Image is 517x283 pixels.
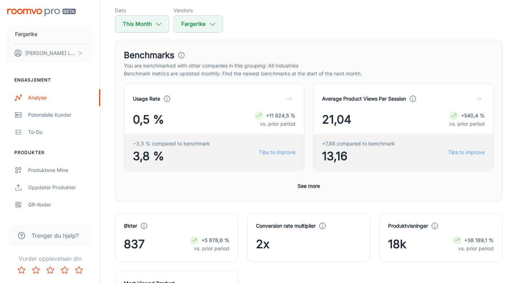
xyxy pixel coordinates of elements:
button: See more [295,180,323,192]
div: To-do [28,128,93,136]
span: 0,5 % [133,111,164,128]
a: Tips to improve [448,148,485,156]
p: Fargerike [15,30,37,38]
a: Tips to improve [259,148,295,156]
p: vs. prior period [190,245,229,252]
h5: Vendors [173,6,223,14]
div: QR-koder [28,201,93,209]
span: 21,04 [322,111,351,128]
span: 2x [256,236,269,253]
button: Rate 2 star [29,263,43,277]
p: vs. prior period [255,120,295,128]
button: Fargerike [173,15,223,33]
button: Rate 5 star [72,263,86,277]
h3: Benchmarks [124,49,174,62]
h4: Usage Rate [133,95,160,103]
div: Potensielle kunder [28,111,93,119]
button: Fargerike [7,25,93,43]
h4: Økter [124,222,137,230]
span: +7,88 compared to benchmark [322,140,395,148]
p: vs. prior period [449,120,485,128]
img: Roomvo PRO Beta [7,9,76,16]
span: 13,16 [322,148,395,165]
h4: Average Product Views Per Session [322,95,406,103]
h4: Conversion rate multiplier [256,222,316,230]
strong: +5 878,6 % [201,237,229,243]
h4: Produktvisninger [388,222,428,230]
button: Rate 3 star [43,263,57,277]
button: Rate 4 star [57,263,72,277]
span: 3,8 % [133,148,210,165]
span: 18k [388,236,406,253]
span: Trenger du hjelp? [32,231,79,240]
span: −3,3 % compared to benchmark [133,140,210,148]
button: [PERSON_NAME] Løveng [7,44,93,62]
h5: Dato [115,6,169,14]
p: Benchmark metrics are updated monthly. Find the newest benchmarks at the start of the next month. [124,70,494,78]
strong: +11 924,5 % [266,112,295,119]
button: Rate 1 star [14,263,29,277]
div: Produktene mine [28,166,93,174]
p: You are benchmarked with other companies in this grouping: All Industries [124,62,494,70]
span: 837 [124,236,145,253]
div: Analyse [28,94,93,102]
p: Vurder opplevelsen din [6,254,94,263]
button: This Month [115,15,169,33]
strong: +38 189,1 % [464,237,494,243]
div: Oppdater produkter [28,184,93,191]
p: vs. prior period [453,245,494,252]
p: [PERSON_NAME] Løveng [25,49,76,57]
strong: +540,4 % [461,112,485,119]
